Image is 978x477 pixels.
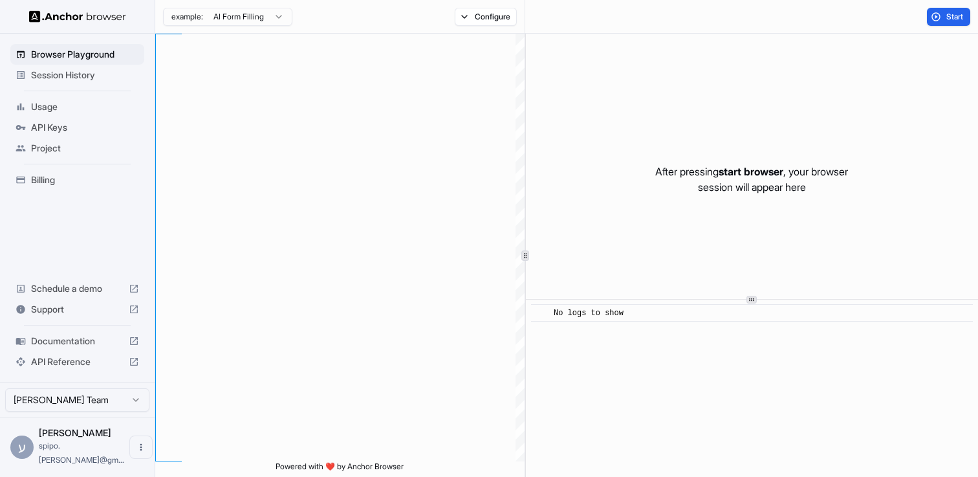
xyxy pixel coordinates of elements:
[29,10,126,23] img: Anchor Logo
[31,48,139,61] span: Browser Playground
[39,441,124,465] span: spipo.cohen@gmail.com
[129,436,153,459] button: Open menu
[10,436,34,459] div: ע
[10,138,144,159] div: Project
[10,65,144,85] div: Session History
[31,355,124,368] span: API Reference
[719,165,783,178] span: start browser
[276,461,404,477] span: Powered with ❤️ by Anchor Browser
[455,8,517,26] button: Configure
[10,96,144,117] div: Usage
[171,12,203,22] span: example:
[10,331,144,351] div: Documentation
[10,170,144,190] div: Billing
[10,278,144,299] div: Schedule a demo
[554,309,624,318] span: No logs to show
[10,299,144,320] div: Support
[31,335,124,348] span: Documentation
[10,117,144,138] div: API Keys
[10,44,144,65] div: Browser Playground
[31,173,139,186] span: Billing
[10,351,144,372] div: API Reference
[946,12,964,22] span: Start
[31,100,139,113] span: Usage
[927,8,970,26] button: Start
[39,427,111,438] span: עומרי כהן
[31,69,139,82] span: Session History
[538,307,544,320] span: ​
[31,121,139,134] span: API Keys
[655,164,848,195] p: After pressing , your browser session will appear here
[31,142,139,155] span: Project
[31,303,124,316] span: Support
[31,282,124,295] span: Schedule a demo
